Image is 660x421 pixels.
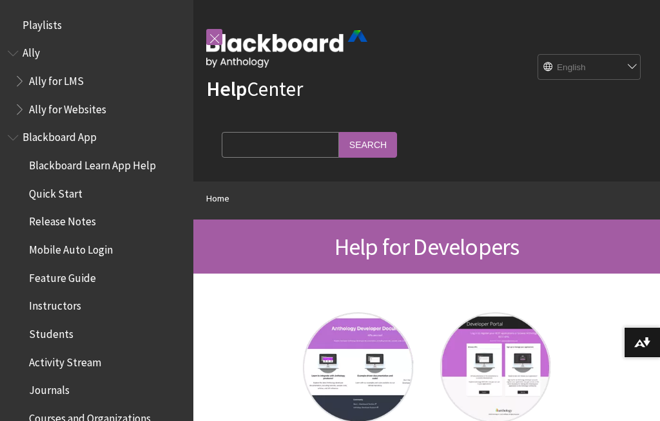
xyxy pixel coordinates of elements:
[8,42,186,120] nav: Book outline for Anthology Ally Help
[29,239,113,256] span: Mobile Auto Login
[29,351,101,369] span: Activity Stream
[206,30,367,68] img: Blackboard by Anthology
[29,183,82,200] span: Quick Start
[29,70,84,88] span: Ally for LMS
[23,127,97,144] span: Blackboard App
[538,55,641,80] select: Site Language Selector
[8,14,186,36] nav: Book outline for Playlists
[29,98,106,116] span: Ally for Websites
[23,14,62,32] span: Playlists
[29,211,96,229] span: Release Notes
[29,380,70,397] span: Journals
[23,42,40,60] span: Ally
[29,267,96,285] span: Feature Guide
[206,191,229,207] a: Home
[206,76,247,102] strong: Help
[29,323,73,341] span: Students
[29,154,156,172] span: Blackboard Learn App Help
[335,232,519,261] span: Help for Developers
[206,76,303,102] a: HelpCenter
[29,295,81,313] span: Instructors
[339,132,397,157] input: Search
